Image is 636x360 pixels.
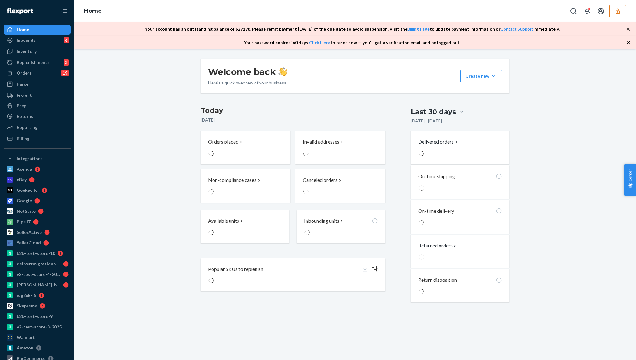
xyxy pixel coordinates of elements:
a: Replenishments3 [4,58,71,67]
p: On-time shipping [418,173,455,180]
button: Inbounding units [297,210,385,243]
div: Freight [17,92,32,98]
a: Skupreme [4,301,71,311]
button: Open Search Box [567,5,580,17]
a: Prep [4,101,71,111]
div: Integrations [17,156,43,162]
div: 19 [61,70,69,76]
button: Invalid addresses [295,131,385,164]
a: GeekSeller [4,185,71,195]
a: Billing Page [407,26,430,32]
a: SellerCloud [4,238,71,248]
button: Integrations [4,154,71,164]
div: v2-test-store-3-2025 [17,324,62,330]
p: [DATE] - [DATE] [411,118,442,124]
div: Skupreme [17,303,37,309]
a: Home [4,25,71,35]
button: Close Navigation [58,5,71,17]
p: Popular SKUs to replenish [208,266,263,273]
div: Last 30 days [411,107,456,117]
div: Prep [17,103,26,109]
a: Billing [4,134,71,144]
p: Non-compliance cases [208,177,256,184]
div: 6 [64,37,69,43]
h3: Today [201,106,385,116]
div: Billing [17,135,29,142]
p: Available units [208,217,239,225]
a: Returns [4,111,71,121]
div: Orders [17,70,32,76]
a: Parcel [4,79,71,89]
div: Inbounds [17,37,36,43]
p: Canceled orders [303,177,337,184]
a: Inbounds6 [4,35,71,45]
a: Walmart [4,332,71,342]
p: Invalid addresses [303,138,339,145]
div: GeekSeller [17,187,39,193]
div: Replenishments [17,59,49,66]
a: v2-test-store-4-2025 [4,269,71,279]
div: Parcel [17,81,30,87]
div: iqg2uk-i5 [17,292,36,298]
div: Amazon [17,345,33,351]
div: eBay [17,177,27,183]
a: b2b-test-store-9 [4,311,71,321]
div: b2b-test-store-10 [17,250,55,256]
div: SellerCloud [17,240,41,246]
a: Orders19 [4,68,71,78]
div: v2-test-store-4-2025 [17,271,61,277]
a: iqg2uk-i5 [4,290,71,300]
button: Help Center [624,164,636,196]
a: eBay [4,175,71,185]
a: Acenda [4,164,71,174]
button: Returned orders [418,242,458,249]
img: Flexport logo [7,8,33,14]
p: Here’s a quick overview of your business [208,80,287,86]
p: Your password expires in 0 days . to reset now — you'll get a verification email and be logged out. [244,40,461,46]
div: NetSuite [17,208,36,214]
div: Walmart [17,334,35,341]
a: b2b-test-store-10 [4,248,71,258]
ol: breadcrumbs [79,2,107,20]
a: Freight [4,90,71,100]
div: Reporting [17,124,37,131]
div: 3 [64,59,69,66]
button: Orders placed [201,131,290,164]
div: Acenda [17,166,32,172]
p: Inbounding units [304,217,339,225]
a: Pipe17 [4,217,71,227]
button: Open notifications [581,5,593,17]
a: [PERSON_NAME]-b2b-test-store-2 [4,280,71,290]
a: deliverrmigrationbasictest [4,259,71,269]
a: Reporting [4,122,71,132]
div: SellerActive [17,229,42,235]
div: Returns [17,113,33,119]
a: SellerActive [4,227,71,237]
p: Return disposition [418,276,457,284]
a: v2-test-store-3-2025 [4,322,71,332]
div: Home [17,27,29,33]
a: Amazon [4,343,71,353]
button: Available units [201,210,289,243]
img: hand-wave emoji [278,67,287,76]
a: Inventory [4,46,71,56]
p: On-time delivery [418,208,454,215]
div: Google [17,198,32,204]
button: Open account menu [595,5,607,17]
a: Click Here [309,40,330,45]
div: b2b-test-store-9 [17,313,53,319]
a: Contact Support [501,26,533,32]
p: [DATE] [201,117,385,123]
button: Delivered orders [418,138,459,145]
div: deliverrmigrationbasictest [17,261,61,267]
h1: Welcome back [208,66,287,77]
div: [PERSON_NAME]-b2b-test-store-2 [17,282,61,288]
a: NetSuite [4,206,71,216]
button: Canceled orders [295,169,385,203]
p: Orders placed [208,138,238,145]
button: Create new [460,70,502,82]
button: Non-compliance cases [201,169,290,203]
